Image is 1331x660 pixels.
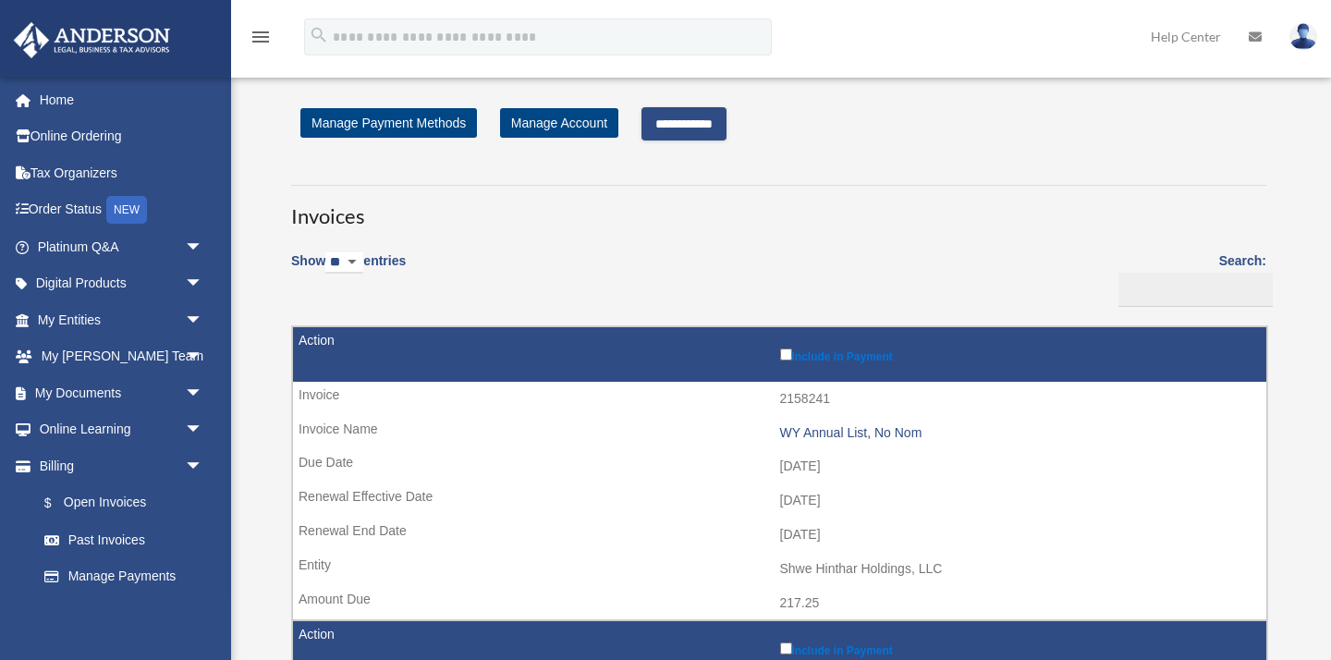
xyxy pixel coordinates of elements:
[106,196,147,224] div: NEW
[293,586,1266,621] td: 217.25
[13,594,231,631] a: Events Calendar
[291,250,406,292] label: Show entries
[185,374,222,412] span: arrow_drop_down
[293,483,1266,519] td: [DATE]
[13,411,231,448] a: Online Learningarrow_drop_down
[293,449,1266,484] td: [DATE]
[780,345,1258,363] label: Include in Payment
[13,81,231,118] a: Home
[1118,273,1273,308] input: Search:
[13,338,231,375] a: My [PERSON_NAME] Teamarrow_drop_down
[325,252,363,274] select: Showentries
[780,642,792,654] input: Include in Payment
[26,558,222,595] a: Manage Payments
[1289,23,1317,50] img: User Pic
[185,265,222,303] span: arrow_drop_down
[185,301,222,339] span: arrow_drop_down
[185,411,222,449] span: arrow_drop_down
[500,108,618,138] a: Manage Account
[185,228,222,266] span: arrow_drop_down
[55,492,64,515] span: $
[309,25,329,45] i: search
[780,425,1258,441] div: WY Annual List, No Nom
[250,32,272,48] a: menu
[13,118,231,155] a: Online Ordering
[185,447,222,485] span: arrow_drop_down
[250,26,272,48] i: menu
[13,301,231,338] a: My Entitiesarrow_drop_down
[185,338,222,376] span: arrow_drop_down
[780,639,1258,657] label: Include in Payment
[780,348,792,361] input: Include in Payment
[293,552,1266,587] td: Shwe Hinthar Holdings, LLC
[8,22,176,58] img: Anderson Advisors Platinum Portal
[13,265,231,302] a: Digital Productsarrow_drop_down
[293,518,1266,553] td: [DATE]
[1112,250,1266,307] label: Search:
[13,228,231,265] a: Platinum Q&Aarrow_drop_down
[300,108,477,138] a: Manage Payment Methods
[291,185,1266,231] h3: Invoices
[26,521,222,558] a: Past Invoices
[13,447,222,484] a: Billingarrow_drop_down
[293,382,1266,417] td: 2158241
[26,484,213,522] a: $Open Invoices
[13,191,231,229] a: Order StatusNEW
[13,154,231,191] a: Tax Organizers
[13,374,231,411] a: My Documentsarrow_drop_down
